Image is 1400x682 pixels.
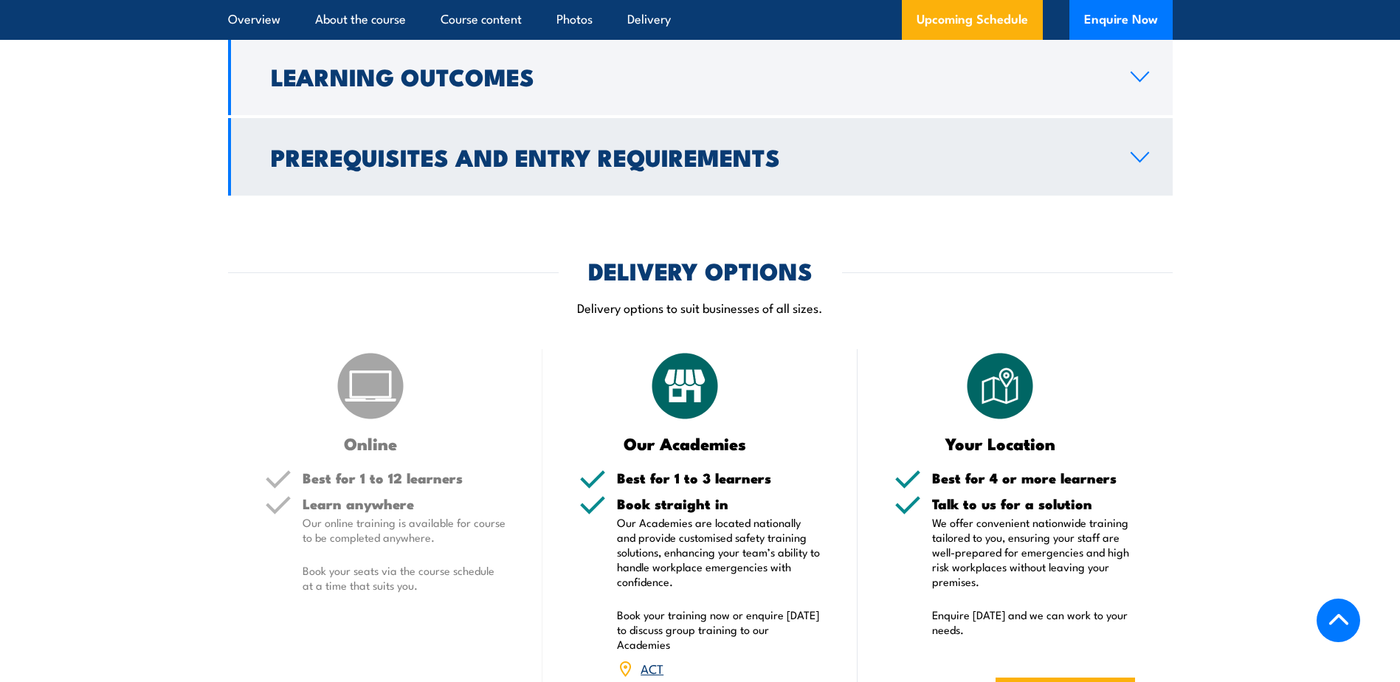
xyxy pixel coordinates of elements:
[303,497,506,511] h5: Learn anywhere
[228,118,1173,196] a: Prerequisites and Entry Requirements
[617,471,821,485] h5: Best for 1 to 3 learners
[271,146,1107,167] h2: Prerequisites and Entry Requirements
[617,607,821,652] p: Book your training now or enquire [DATE] to discuss group training to our Academies
[303,515,506,545] p: Our online training is available for course to be completed anywhere.
[303,563,506,593] p: Book your seats via the course schedule at a time that suits you.
[617,515,821,589] p: Our Academies are located nationally and provide customised safety training solutions, enhancing ...
[617,497,821,511] h5: Book straight in
[579,435,791,452] h3: Our Academies
[932,607,1136,637] p: Enquire [DATE] and we can work to your needs.
[894,435,1106,452] h3: Your Location
[932,471,1136,485] h5: Best for 4 or more learners
[932,497,1136,511] h5: Talk to us for a solution
[588,260,813,280] h2: DELIVERY OPTIONS
[228,38,1173,115] a: Learning Outcomes
[641,659,663,677] a: ACT
[271,66,1107,86] h2: Learning Outcomes
[265,435,477,452] h3: Online
[303,471,506,485] h5: Best for 1 to 12 learners
[932,515,1136,589] p: We offer convenient nationwide training tailored to you, ensuring your staff are well-prepared fo...
[228,299,1173,316] p: Delivery options to suit businesses of all sizes.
